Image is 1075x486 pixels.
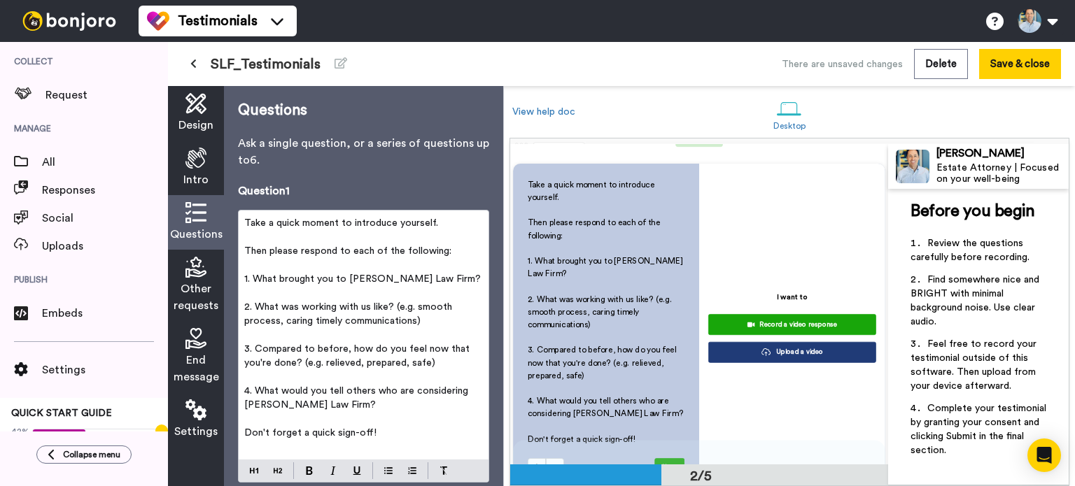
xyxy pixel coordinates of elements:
[42,238,168,255] span: Uploads
[979,49,1061,79] button: Save & close
[528,180,657,201] span: Take a quick moment to introduce yourself.
[42,210,168,227] span: Social
[914,49,968,79] button: Delete
[174,423,218,440] span: Settings
[708,314,876,335] button: Record a video response
[384,465,393,476] img: bulleted-block.svg
[911,403,1049,455] span: Complete your testimonial by granting your consent and clicking Submit in the final section.
[42,182,168,199] span: Responses
[183,171,209,188] span: Intro
[667,466,734,486] div: 2/5
[174,352,219,385] span: End message
[911,275,1042,327] span: Find somewhere nice and BRIGHT with minimal background noise. Use clear audio.
[773,121,806,131] div: Desktop
[45,87,168,103] span: Request
[17,11,122,31] img: bj-logo-header-white.svg
[11,408,112,418] span: QUICK START GUIDE
[1027,438,1061,472] div: Open Intercom Messenger
[36,445,132,464] button: Collapse menu
[936,162,1068,186] div: Estate Attorney | Focused on your well-being
[174,280,218,314] span: Other requests
[147,10,169,32] img: tm-color.svg
[274,465,282,476] img: heading-two-block.svg
[170,226,223,243] span: Questions
[936,147,1068,160] div: [PERSON_NAME]
[512,107,575,117] a: View help doc
[244,218,438,228] span: Take a quick moment to introduce yourself.
[244,246,451,256] span: Then please respond to each of the following:
[782,57,903,71] div: There are unsaved changes
[244,274,481,284] span: 1. What brought you to [PERSON_NAME] Law Firm?
[244,386,471,410] span: 4. What would you tell others who are considering [PERSON_NAME] Law Firm?
[528,219,662,240] span: Then please respond to each of the following:
[42,362,168,378] span: Settings
[11,426,29,437] span: 42%
[528,295,674,329] span: 2. What was working with us like? (e.g. smooth process, caring timely communications)
[715,318,869,331] div: Record a video response
[306,466,313,475] img: bold-mark.svg
[330,466,336,475] img: italic-mark.svg
[440,466,448,475] img: clear-format.svg
[528,346,679,380] span: 3. Compared to before, how do you feel now that you're done? (e.g. relieved, prepared, safe)
[178,11,258,31] span: Testimonials
[42,154,168,171] span: All
[766,90,813,138] a: Desktop
[63,449,120,460] span: Collapse menu
[244,302,455,326] span: 2. What was working with us like? (e.g. smooth process, caring timely communications)
[238,135,489,169] p: Ask a single question, or a series of questions up to 6 .
[211,55,321,74] span: SLF_Testimonials
[238,100,489,121] p: Questions
[896,150,929,183] img: Profile Image
[178,117,213,134] span: Design
[528,257,685,278] span: 1. What brought you to [PERSON_NAME] Law Firm?
[250,465,258,476] img: heading-one-block.svg
[408,465,416,476] img: numbered-block.svg
[911,203,1034,220] span: Before you begin
[238,183,290,199] p: Question 1
[155,424,168,437] div: Tooltip anchor
[708,342,876,363] button: Upload a video
[911,339,1039,391] span: Feel free to record your testimonial outside of this software. Then upload from your device after...
[244,428,377,438] span: Don't forget a quick sign-off!
[244,344,472,368] span: 3. Compared to before, how do you feel now that you're done? (e.g. relieved, prepared, safe)
[42,305,168,322] span: Embeds
[777,292,808,303] p: I want to
[911,238,1030,262] span: Review the questions carefully before recording.
[353,466,361,475] img: underline-mark.svg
